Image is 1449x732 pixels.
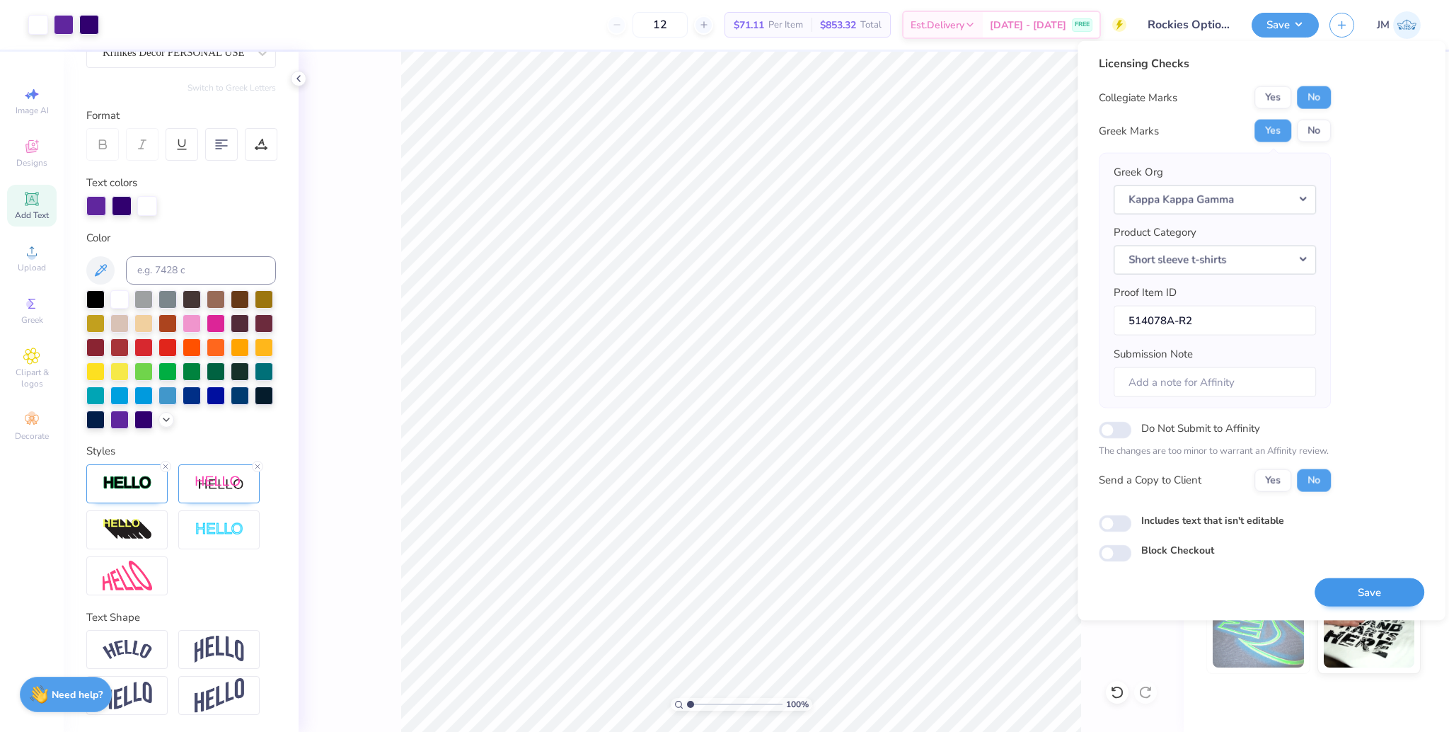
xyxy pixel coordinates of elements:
div: Text Shape [86,610,276,626]
img: Arc [103,640,152,659]
span: Total [860,18,882,33]
label: Product Category [1114,224,1196,241]
div: Styles [86,443,276,459]
button: Yes [1254,469,1291,491]
a: JM [1377,11,1421,39]
span: Per Item [768,18,803,33]
button: Yes [1254,86,1291,109]
span: Clipart & logos [7,367,57,389]
label: Submission Note [1114,346,1193,362]
input: Untitled Design [1137,11,1241,39]
label: Text colors [86,175,137,191]
div: Greek Marks [1099,122,1159,139]
img: Arch [195,636,244,663]
img: Glow in the Dark Ink [1213,597,1304,668]
input: Add a note for Affinity [1114,367,1316,397]
span: Greek [21,314,43,326]
input: – – [633,12,688,38]
img: Water based Ink [1324,597,1415,668]
button: No [1297,86,1331,109]
span: Add Text [15,210,49,221]
span: Decorate [15,430,49,442]
div: Format [86,108,277,124]
span: Upload [18,262,46,273]
img: John Michael Binayas [1393,11,1421,39]
strong: Need help? [52,688,103,702]
button: No [1297,469,1331,491]
button: Kappa Kappa Gamma [1114,185,1316,214]
span: JM [1377,17,1390,33]
input: e.g. 7428 c [126,256,276,285]
label: Greek Org [1114,164,1163,181]
span: Image AI [16,105,49,116]
span: Est. Delivery [911,18,964,33]
span: [DATE] - [DATE] [990,18,1066,33]
img: Shadow [195,475,244,493]
span: $853.32 [820,18,856,33]
button: Switch to Greek Letters [187,82,276,93]
label: Proof Item ID [1114,285,1177,301]
label: Do Not Submit to Affinity [1141,419,1260,438]
img: Free Distort [103,561,152,591]
div: Licensing Checks [1099,55,1331,72]
button: No [1297,120,1331,142]
img: Flag [103,682,152,709]
p: The changes are too minor to warrant an Affinity review. [1099,445,1331,459]
div: Collegiate Marks [1099,89,1177,105]
button: Yes [1254,120,1291,142]
span: Designs [16,157,47,168]
img: Stroke [103,475,152,491]
img: 3d Illusion [103,518,152,541]
span: FREE [1075,20,1090,30]
label: Includes text that isn't editable [1141,513,1284,527]
span: 100 % [786,698,809,711]
button: Save [1315,578,1424,607]
img: Negative Space [195,522,244,538]
label: Block Checkout [1141,542,1214,557]
button: Short sleeve t-shirts [1114,245,1316,274]
img: Rise [195,678,244,713]
button: Save [1252,13,1319,38]
div: Color [86,230,276,246]
span: $71.11 [734,18,764,33]
div: Send a Copy to Client [1099,472,1201,488]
